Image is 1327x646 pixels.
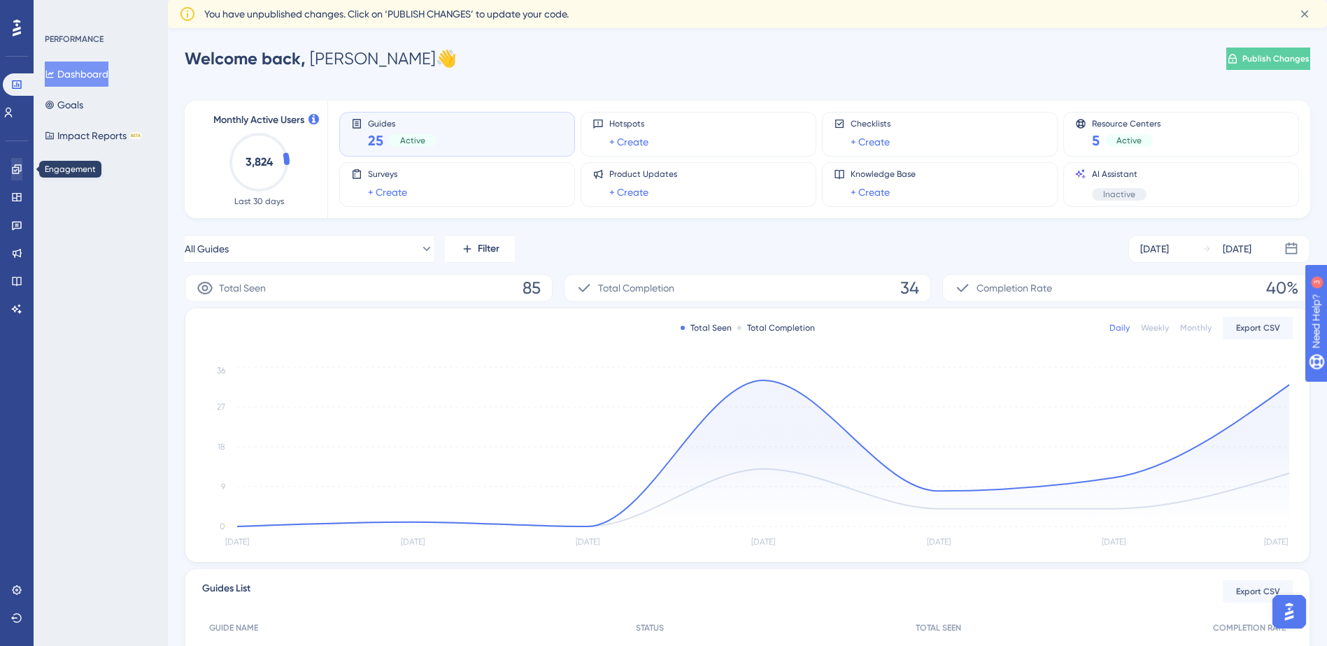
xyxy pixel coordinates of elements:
[45,123,142,148] button: Impact ReportsBETA
[609,168,677,180] span: Product Updates
[213,112,304,129] span: Monthly Active Users
[609,184,648,201] a: + Create
[368,131,383,150] span: 25
[478,241,499,257] span: Filter
[45,62,108,87] button: Dashboard
[1223,580,1293,603] button: Export CSV
[1102,537,1126,547] tspan: [DATE]
[576,537,599,547] tspan: [DATE]
[1264,537,1288,547] tspan: [DATE]
[609,134,648,150] a: + Create
[185,48,457,70] div: [PERSON_NAME] 👋
[851,168,916,180] span: Knowledge Base
[185,235,434,263] button: All Guides
[185,241,229,257] span: All Guides
[445,235,515,263] button: Filter
[1223,241,1251,257] div: [DATE]
[1268,591,1310,633] iframe: UserGuiding AI Assistant Launcher
[220,522,225,531] tspan: 0
[401,537,425,547] tspan: [DATE]
[45,92,83,117] button: Goals
[851,134,890,150] a: + Create
[737,322,815,333] div: Total Completion
[246,155,274,168] text: 3,824
[1141,322,1169,333] div: Weekly
[217,402,225,412] tspan: 27
[1092,131,1100,150] span: 5
[129,132,142,139] div: BETA
[368,184,407,201] a: + Create
[1223,317,1293,339] button: Export CSV
[45,34,104,45] div: PERFORMANCE
[636,622,664,633] span: STATUS
[400,135,425,146] span: Active
[609,118,648,129] span: Hotspots
[1092,118,1161,128] span: Resource Centers
[1242,53,1310,64] span: Publish Changes
[368,118,437,128] span: Guides
[977,280,1052,296] span: Completion Rate
[1103,189,1135,200] span: Inactive
[916,622,961,633] span: TOTAL SEEN
[218,442,225,452] tspan: 18
[1140,241,1169,257] div: [DATE]
[1236,586,1280,597] span: Export CSV
[185,48,306,69] span: Welcome back,
[851,184,890,201] a: + Create
[1092,168,1147,180] span: AI Assistant
[681,322,732,333] div: Total Seen
[851,118,890,129] span: Checklists
[1226,48,1310,70] button: Publish Changes
[221,482,225,491] tspan: 9
[209,622,258,633] span: GUIDE NAME
[1109,322,1130,333] div: Daily
[1180,322,1212,333] div: Monthly
[1213,622,1286,633] span: COMPLETION RATE
[1236,322,1280,333] span: Export CSV
[1266,277,1298,299] span: 40%
[900,277,919,299] span: 34
[234,196,284,207] span: Last 30 days
[202,580,250,603] span: Guides List
[1116,135,1142,146] span: Active
[219,280,266,296] span: Total Seen
[97,7,101,18] div: 3
[598,280,674,296] span: Total Completion
[217,366,225,375] tspan: 36
[751,537,775,547] tspan: [DATE]
[225,537,249,547] tspan: [DATE]
[204,6,569,22] span: You have unpublished changes. Click on ‘PUBLISH CHANGES’ to update your code.
[927,537,951,547] tspan: [DATE]
[523,277,541,299] span: 85
[368,168,407,180] span: Surveys
[33,3,87,20] span: Need Help?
